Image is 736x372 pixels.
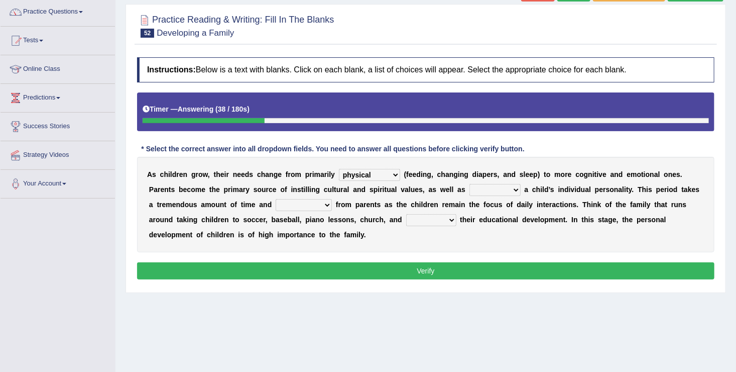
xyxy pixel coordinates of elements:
[644,170,646,178] b: i
[579,170,584,178] b: o
[224,170,226,178] b: i
[626,185,629,194] b: t
[427,170,432,178] b: g
[191,170,196,178] b: g
[185,201,189,209] b: o
[305,170,310,178] b: p
[446,185,450,194] b: e
[610,185,615,194] b: o
[268,201,272,209] b: d
[684,185,688,194] b: a
[624,185,626,194] b: i
[281,185,285,194] b: o
[189,201,193,209] b: u
[295,170,301,178] b: m
[490,170,493,178] b: r
[544,170,546,178] b: t
[327,170,329,178] b: i
[627,170,631,178] b: e
[160,185,164,194] b: e
[259,201,263,209] b: a
[164,185,169,194] b: n
[419,201,421,209] b: i
[157,28,234,38] small: Developing a Family
[610,170,615,178] b: a
[458,170,460,178] b: i
[536,185,541,194] b: h
[512,170,516,178] b: d
[405,185,409,194] b: a
[614,185,619,194] b: n
[269,185,273,194] b: c
[642,185,647,194] b: h
[472,170,477,178] b: d
[532,185,536,194] b: c
[361,185,366,194] b: d
[431,170,433,178] b: ,
[654,170,658,178] b: a
[154,185,158,194] b: a
[324,185,328,194] b: c
[409,185,411,194] b: l
[565,170,567,178] b: r
[561,170,565,178] b: o
[667,185,669,194] b: i
[370,185,374,194] b: s
[383,185,385,194] b: i
[149,185,154,194] b: P
[254,185,258,194] b: s
[265,170,269,178] b: a
[341,201,345,209] b: o
[304,185,306,194] b: i
[243,201,246,209] b: i
[558,185,560,194] b: i
[592,170,594,178] b: i
[343,185,347,194] b: a
[673,170,677,178] b: e
[403,201,407,209] b: e
[650,170,654,178] b: n
[646,170,650,178] b: o
[336,201,338,209] b: f
[288,170,291,178] b: r
[166,201,172,209] b: m
[460,170,464,178] b: n
[320,170,324,178] b: a
[340,185,343,194] b: r
[464,170,469,178] b: g
[314,170,320,178] b: m
[676,170,680,178] b: s
[478,170,482,178] b: a
[680,170,682,178] b: .
[668,170,673,178] b: n
[176,170,179,178] b: r
[164,170,169,178] b: h
[646,185,648,194] b: i
[278,170,282,178] b: e
[656,185,661,194] b: p
[1,113,115,138] a: Success Stories
[615,170,619,178] b: n
[411,185,415,194] b: u
[648,185,652,194] b: s
[141,29,154,38] span: 52
[172,201,176,209] b: e
[454,170,458,178] b: g
[293,185,298,194] b: n
[247,105,250,113] b: )
[193,201,197,209] b: s
[378,185,380,194] b: i
[375,201,377,209] b: t
[404,170,407,178] b: (
[423,201,428,209] b: d
[401,185,405,194] b: v
[387,185,391,194] b: u
[1,27,115,52] a: Tests
[209,185,212,194] b: t
[524,170,526,178] b: l
[158,185,160,194] b: r
[585,185,589,194] b: a
[309,170,312,178] b: r
[347,185,349,194] b: l
[520,170,524,178] b: s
